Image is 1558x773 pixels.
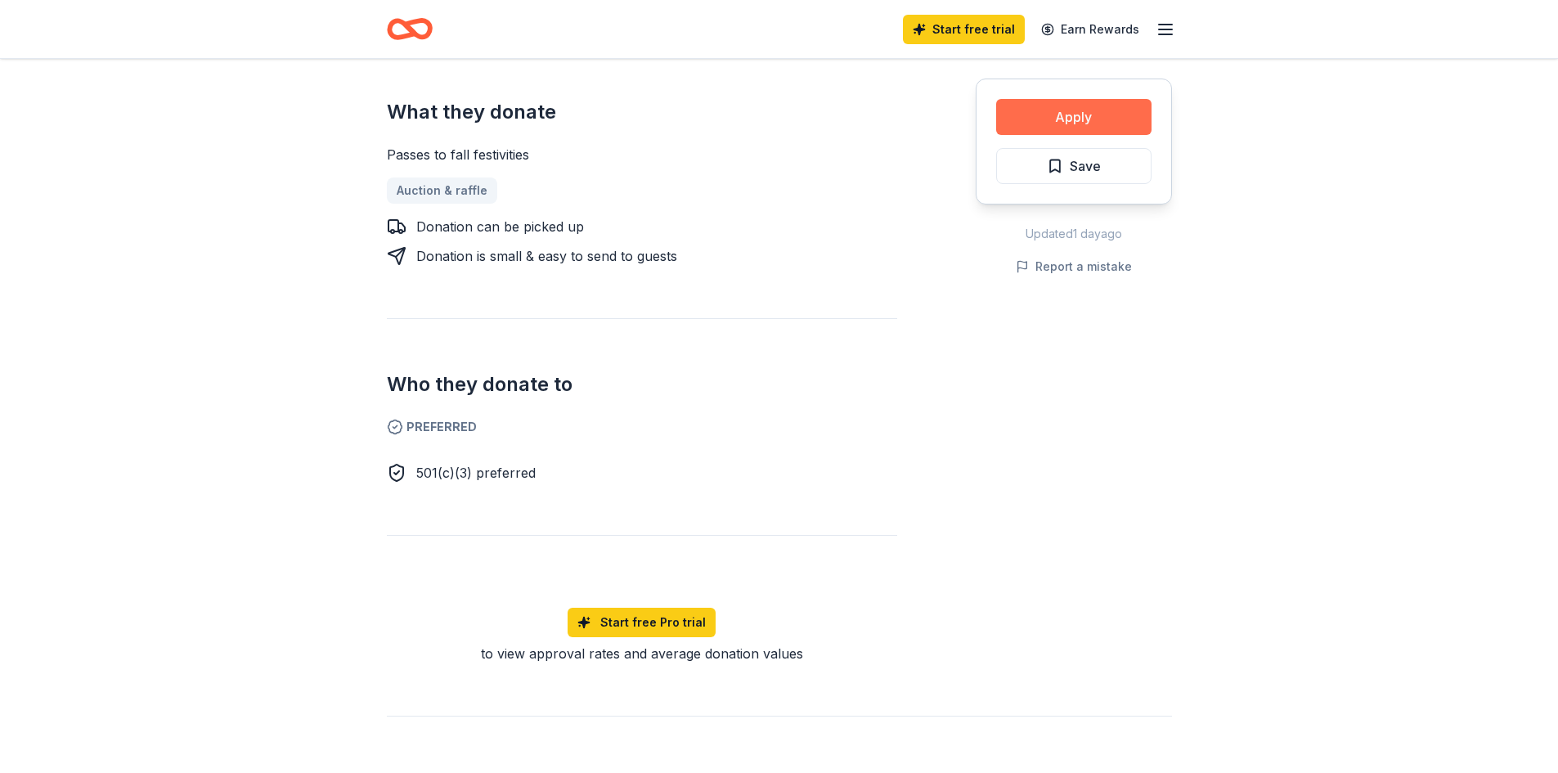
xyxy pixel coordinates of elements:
[387,10,433,48] a: Home
[1016,257,1132,276] button: Report a mistake
[976,224,1172,244] div: Updated 1 day ago
[416,217,584,236] div: Donation can be picked up
[1070,155,1101,177] span: Save
[568,608,716,637] a: Start free Pro trial
[996,99,1152,135] button: Apply
[903,15,1025,44] a: Start free trial
[996,148,1152,184] button: Save
[1031,15,1149,44] a: Earn Rewards
[387,371,897,398] h2: Who they donate to
[387,99,897,125] h2: What they donate
[387,145,897,164] div: Passes to fall festivities
[416,246,677,266] div: Donation is small & easy to send to guests
[387,417,897,437] span: Preferred
[387,644,897,663] div: to view approval rates and average donation values
[416,465,536,481] span: 501(c)(3) preferred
